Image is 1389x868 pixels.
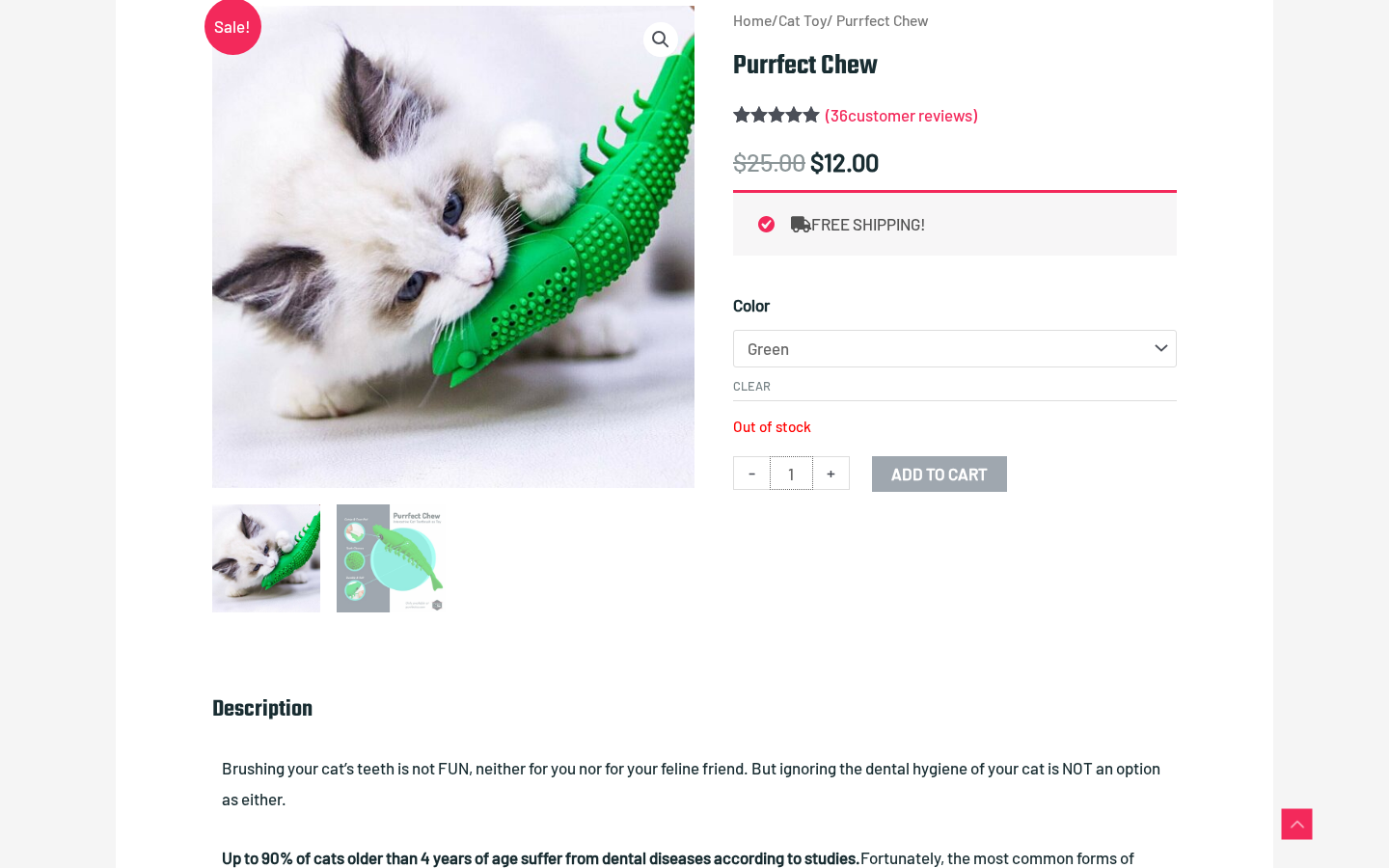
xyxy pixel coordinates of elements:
h2: Description [212,694,1177,726]
span: $ [810,147,824,176]
img: A white kitten playing with a green Purrfect Chew [212,504,320,612]
span: Rated out of 5 based on customer ratings [733,106,822,197]
a: Cat Toy [778,11,827,29]
span: $ [733,147,747,176]
input: Product quantity [770,456,813,490]
p: Out of stock [733,418,1177,437]
h1: Purrfect Chew [733,49,1177,84]
label: Color [733,295,770,314]
a: Clear options [733,378,771,393]
a: - [733,456,770,490]
b: Up to 90% of cats older than 4 years of age suffer from dental diseases according to studies. [222,848,860,867]
span: 36 [733,106,749,148]
nav: Breadcrumb [733,6,1177,34]
div: FREE SHIPPING! [733,190,1177,257]
a: (36customer reviews) [826,105,977,124]
button: Add to cart [872,456,1007,492]
bdi: 25.00 [733,147,805,176]
img: Analysis of Purrfect Chew. It has a catnip pod, it has aspirities to brush teeth and it's soft ye... [337,504,445,612]
a: View full-screen image gallery [643,22,678,57]
bdi: 12.00 [810,147,879,176]
span: 36 [831,105,848,124]
a: Home [733,11,772,29]
a: + [813,456,850,490]
p: Brushing your cat’s teeth is not FUN, neither for you nor for your feline friend. But ignoring th... [222,753,1167,814]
